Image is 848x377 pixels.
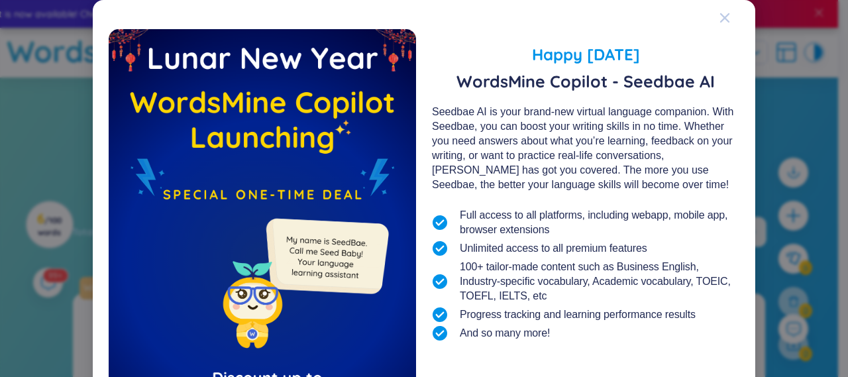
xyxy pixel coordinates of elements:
span: Happy [DATE] [432,42,739,66]
span: Full access to all platforms, including webapp, mobile app, browser extensions [460,208,739,237]
span: Progress tracking and learning performance results [460,307,696,322]
span: 100+ tailor-made content such as Business English, Industry-specific vocabulary, Academic vocabul... [460,260,739,303]
span: And so many more! [460,326,550,341]
div: Seedbae AI is your brand-new virtual language companion. With Seedbae, you can boost your writing... [432,105,739,192]
span: WordsMine Copilot - Seedbae AI [432,72,739,91]
span: Unlimited access to all premium features [460,241,647,256]
img: minionSeedbaeMessage.35ffe99e.png [260,191,392,323]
